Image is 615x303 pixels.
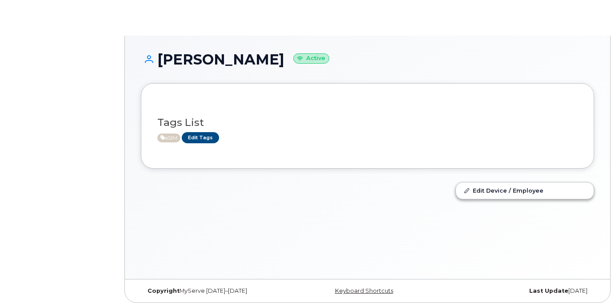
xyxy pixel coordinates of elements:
[157,117,578,128] h3: Tags List
[456,182,594,198] a: Edit Device / Employee
[443,287,594,295] div: [DATE]
[141,52,594,67] h1: [PERSON_NAME]
[157,133,180,142] span: Active
[148,287,180,294] strong: Copyright
[529,287,568,294] strong: Last Update
[335,287,393,294] a: Keyboard Shortcuts
[141,287,292,295] div: MyServe [DATE]–[DATE]
[293,53,329,64] small: Active
[182,132,219,143] a: Edit Tags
